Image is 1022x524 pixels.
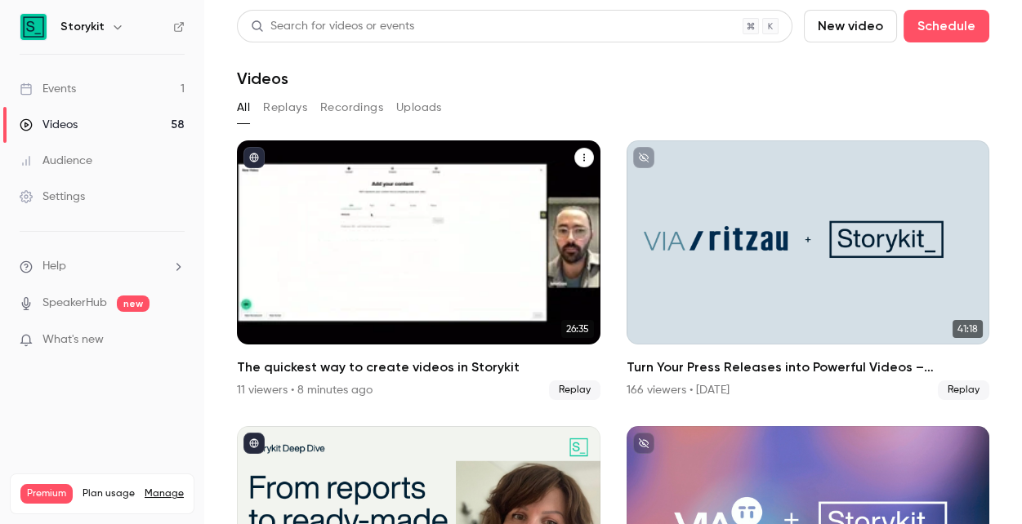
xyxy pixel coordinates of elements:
[20,153,92,169] div: Audience
[83,487,135,500] span: Plan usage
[117,295,150,312] span: new
[561,320,594,338] span: 26:35
[243,147,265,168] button: published
[20,258,185,275] li: help-dropdown-opener
[243,433,265,454] button: published
[627,382,730,398] div: 166 viewers • [DATE]
[145,487,184,500] a: Manage
[42,258,66,275] span: Help
[938,380,989,400] span: Replay
[953,320,983,338] span: 41:18
[20,484,73,504] span: Premium
[42,331,104,349] span: What's new
[633,433,654,454] button: unpublished
[320,95,383,121] button: Recordings
[237,69,288,88] h1: Videos
[251,18,414,35] div: Search for videos or events
[20,14,47,40] img: Storykit
[627,140,990,400] a: 41:18Turn Your Press Releases into Powerful Videos – Automatically166 viewers • [DATE]Replay
[42,295,107,312] a: SpeakerHub
[904,10,989,42] button: Schedule
[804,10,897,42] button: New video
[396,95,442,121] button: Uploads
[237,95,250,121] button: All
[627,357,990,377] h2: Turn Your Press Releases into Powerful Videos – Automatically
[20,189,85,205] div: Settings
[237,357,600,377] h2: The quickest way to create videos in Storykit
[237,140,600,400] li: The quickest way to create videos in Storykit
[237,140,600,400] a: 26:35The quickest way to create videos in Storykit11 viewers • 8 minutes agoReplay
[60,19,105,35] h6: Storykit
[237,382,373,398] div: 11 viewers • 8 minutes ago
[549,380,600,400] span: Replay
[20,117,78,133] div: Videos
[633,147,654,168] button: unpublished
[263,95,307,121] button: Replays
[237,10,989,514] section: Videos
[20,81,76,97] div: Events
[627,140,990,400] li: Turn Your Press Releases into Powerful Videos – Automatically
